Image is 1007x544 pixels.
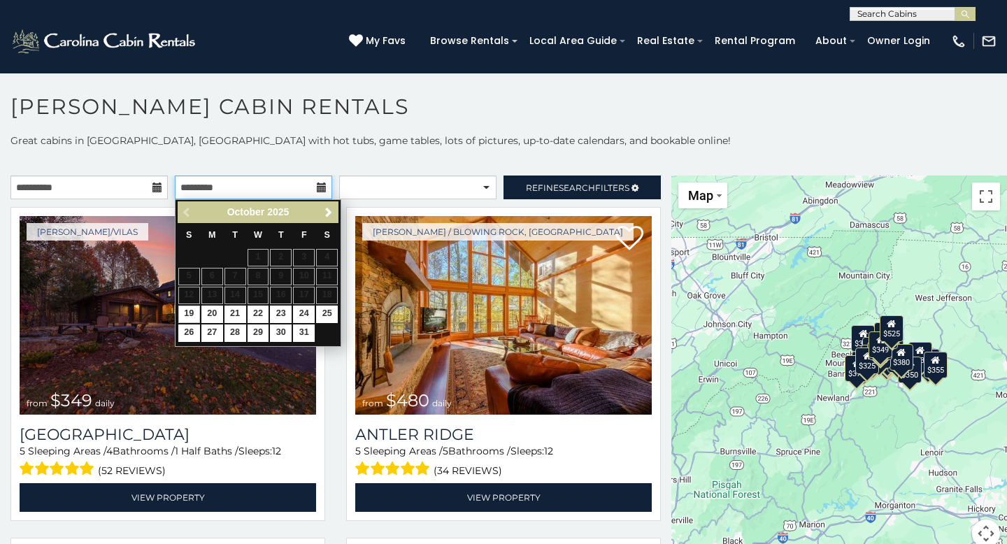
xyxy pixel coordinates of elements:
[860,30,937,52] a: Owner Login
[522,30,624,52] a: Local Area Guide
[845,355,869,382] div: $375
[432,398,452,408] span: daily
[503,176,661,199] a: RefineSearchFilters
[232,230,238,240] span: Tuesday
[880,315,904,342] div: $525
[324,230,330,240] span: Saturday
[224,306,246,323] a: 21
[316,306,338,323] a: 25
[272,445,281,457] span: 12
[248,306,269,323] a: 22
[924,352,948,378] div: $355
[106,445,113,457] span: 4
[559,182,595,193] span: Search
[981,34,997,49] img: mail-regular-white.png
[544,445,553,457] span: 12
[293,306,315,323] a: 24
[20,445,25,457] span: 5
[20,216,316,415] img: Diamond Creek Lodge
[972,182,1000,210] button: Toggle fullscreen view
[270,306,292,323] a: 23
[201,306,223,323] a: 20
[27,223,148,241] a: [PERSON_NAME]/Vilas
[20,444,316,480] div: Sleeping Areas / Bathrooms / Sleeps:
[20,425,316,444] h3: Diamond Creek Lodge
[708,30,802,52] a: Rental Program
[186,230,192,240] span: Sunday
[362,223,634,241] a: [PERSON_NAME] / Blowing Rock, [GEOGRAPHIC_DATA]
[908,342,932,368] div: $930
[227,206,265,217] span: October
[867,342,891,368] div: $225
[869,331,892,358] div: $349
[423,30,516,52] a: Browse Rentals
[678,182,727,208] button: Change map style
[386,390,429,410] span: $480
[27,398,48,408] span: from
[95,398,115,408] span: daily
[224,324,246,342] a: 28
[855,348,879,374] div: $325
[434,461,502,480] span: (34 reviews)
[355,483,652,512] a: View Property
[201,324,223,342] a: 27
[808,30,854,52] a: About
[526,182,629,193] span: Refine Filters
[50,390,92,410] span: $349
[20,425,316,444] a: [GEOGRAPHIC_DATA]
[208,230,216,240] span: Monday
[861,345,885,371] div: $395
[355,425,652,444] a: Antler Ridge
[270,324,292,342] a: 30
[248,324,269,342] a: 29
[178,324,200,342] a: 26
[355,216,652,415] img: Antler Ridge
[10,27,199,55] img: White-1-2.png
[254,230,262,240] span: Wednesday
[178,306,200,323] a: 19
[301,230,307,240] span: Friday
[175,445,238,457] span: 1 Half Baths /
[20,216,316,415] a: Diamond Creek Lodge from $349 daily
[349,34,409,49] a: My Favs
[890,344,913,371] div: $380
[355,216,652,415] a: Antler Ridge from $480 daily
[443,445,448,457] span: 5
[293,324,315,342] a: 31
[366,34,406,48] span: My Favs
[630,30,701,52] a: Real Estate
[355,445,361,457] span: 5
[355,444,652,480] div: Sleeping Areas / Bathrooms / Sleeps:
[851,325,875,352] div: $305
[267,206,289,217] span: 2025
[688,188,713,203] span: Map
[362,398,383,408] span: from
[951,34,966,49] img: phone-regular-white.png
[20,483,316,512] a: View Property
[323,207,334,218] span: Next
[98,461,166,480] span: (52 reviews)
[320,203,337,221] a: Next
[278,230,284,240] span: Thursday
